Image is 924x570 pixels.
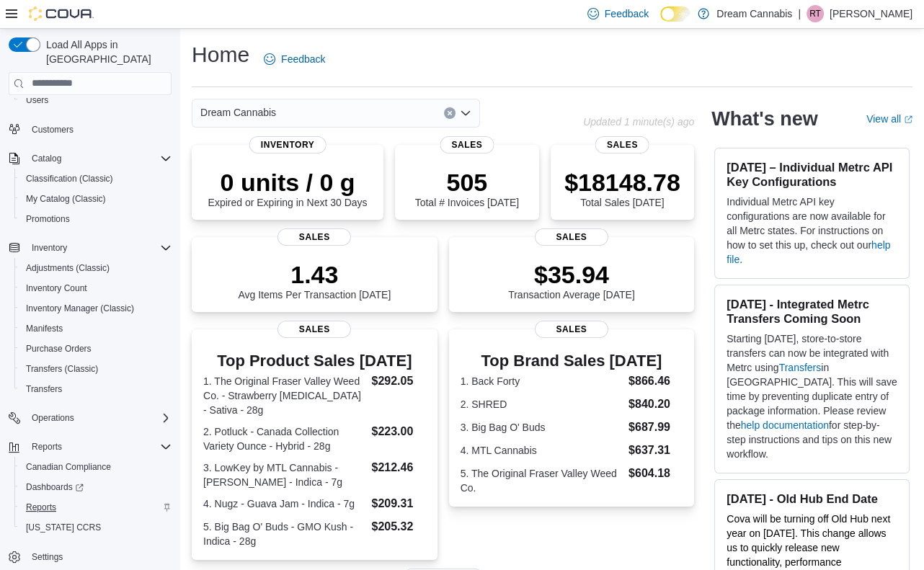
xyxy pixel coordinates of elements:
[830,5,912,22] p: [PERSON_NAME]
[20,170,172,187] span: Classification (Classic)
[727,297,897,326] h3: [DATE] - Integrated Metrc Transfers Coming Soon
[371,495,425,512] dd: $209.31
[14,298,177,319] button: Inventory Manager (Classic)
[203,374,365,417] dt: 1. The Original Fraser Valley Weed Co. - Strawberry [MEDICAL_DATA] - Sativa - 28g
[20,92,172,109] span: Users
[20,499,172,516] span: Reports
[711,107,817,130] h2: What's new
[727,239,890,265] a: help file
[249,136,326,153] span: Inventory
[444,107,456,119] button: Clear input
[461,374,623,388] dt: 1. Back Forty
[277,321,351,338] span: Sales
[20,210,76,228] a: Promotions
[20,92,54,109] a: Users
[20,210,172,228] span: Promotions
[807,5,824,22] div: Robert Taylor
[258,45,331,74] a: Feedback
[798,5,801,22] p: |
[32,441,62,453] span: Reports
[14,497,177,517] button: Reports
[203,520,365,548] dt: 5. Big Bag O' Buds - GMO Kush - Indica - 28g
[535,321,608,338] span: Sales
[20,478,172,496] span: Dashboards
[779,362,822,373] a: Transfers
[727,491,897,506] h3: [DATE] - Old Hub End Date
[14,359,177,379] button: Transfers (Classic)
[238,260,391,289] p: 1.43
[208,168,368,197] p: 0 units / 0 g
[20,380,68,398] a: Transfers
[20,320,172,337] span: Manifests
[192,40,249,69] h1: Home
[3,408,177,428] button: Operations
[628,442,683,459] dd: $637.31
[26,94,48,106] span: Users
[20,340,172,357] span: Purchase Orders
[461,352,683,370] h3: Top Brand Sales [DATE]
[20,499,62,516] a: Reports
[564,168,680,197] p: $18148.78
[460,107,471,119] button: Open list of options
[32,124,74,135] span: Customers
[26,363,98,375] span: Transfers (Classic)
[660,6,690,22] input: Dark Mode
[3,148,177,169] button: Catalog
[26,150,67,167] button: Catalog
[20,280,172,297] span: Inventory Count
[20,360,172,378] span: Transfers (Classic)
[628,465,683,482] dd: $604.18
[628,396,683,413] dd: $840.20
[20,519,172,536] span: Washington CCRS
[20,259,172,277] span: Adjustments (Classic)
[277,228,351,246] span: Sales
[20,478,89,496] a: Dashboards
[727,195,897,267] p: Individual Metrc API key configurations are now available for all Metrc states. For instructions ...
[3,119,177,140] button: Customers
[461,466,623,495] dt: 5. The Original Fraser Valley Weed Co.
[20,458,172,476] span: Canadian Compliance
[605,6,649,21] span: Feedback
[20,340,97,357] a: Purchase Orders
[26,239,73,257] button: Inventory
[203,460,365,489] dt: 3. LowKey by MTL Cannabis - [PERSON_NAME] - Indica - 7g
[415,168,519,208] div: Total # Invoices [DATE]
[32,153,61,164] span: Catalog
[461,443,623,458] dt: 4. MTL Cannabis
[20,519,107,536] a: [US_STATE] CCRS
[26,303,134,314] span: Inventory Manager (Classic)
[281,52,325,66] span: Feedback
[3,546,177,567] button: Settings
[3,437,177,457] button: Reports
[14,457,177,477] button: Canadian Compliance
[461,397,623,411] dt: 2. SHRED
[20,259,115,277] a: Adjustments (Classic)
[203,496,365,511] dt: 4. Nugz - Guava Jam - Indica - 7g
[741,419,829,431] a: help documentation
[14,379,177,399] button: Transfers
[208,168,368,208] div: Expired or Expiring in Next 30 Days
[564,168,680,208] div: Total Sales [DATE]
[14,339,177,359] button: Purchase Orders
[203,424,365,453] dt: 2. Potluck - Canada Collection Variety Ounce - Hybrid - 28g
[727,331,897,461] p: Starting [DATE], store-to-store transfers can now be integrated with Metrc using in [GEOGRAPHIC_D...
[32,551,63,563] span: Settings
[14,169,177,189] button: Classification (Classic)
[14,517,177,538] button: [US_STATE] CCRS
[26,173,113,184] span: Classification (Classic)
[203,352,426,370] h3: Top Product Sales [DATE]
[415,168,519,197] p: 505
[26,548,68,566] a: Settings
[809,5,821,22] span: RT
[14,278,177,298] button: Inventory Count
[20,300,172,317] span: Inventory Manager (Classic)
[371,423,425,440] dd: $223.00
[20,380,172,398] span: Transfers
[508,260,635,289] p: $35.94
[628,419,683,436] dd: $687.99
[20,458,117,476] a: Canadian Compliance
[14,209,177,229] button: Promotions
[26,461,111,473] span: Canadian Compliance
[26,121,79,138] a: Customers
[461,420,623,435] dt: 3. Big Bag O' Buds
